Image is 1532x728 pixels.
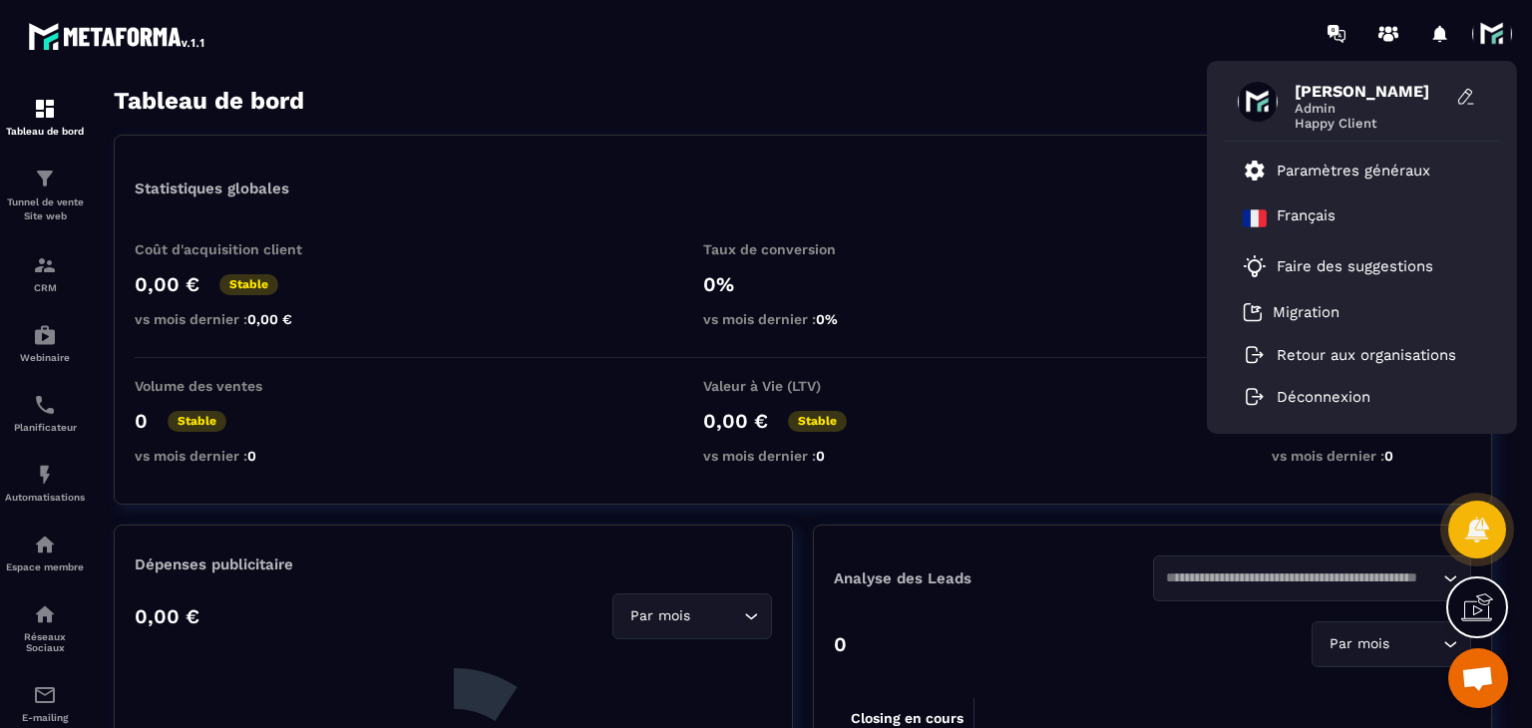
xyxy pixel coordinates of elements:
p: vs mois dernier : [1272,448,1471,464]
p: Retour aux organisations [1277,346,1456,364]
p: 0,00 € [135,604,199,628]
span: Happy Client [1295,116,1444,131]
p: Automatisations [5,492,85,503]
span: Par mois [625,605,694,627]
tspan: Closing en cours [851,710,963,727]
img: formation [33,167,57,190]
a: automationsautomationsWebinaire [5,308,85,378]
a: automationsautomationsEspace membre [5,518,85,587]
p: E-mailing [5,712,85,723]
p: vs mois dernier : [135,311,334,327]
p: Planificateur [5,422,85,433]
p: vs mois dernier : [703,311,903,327]
img: scheduler [33,393,57,417]
a: formationformationTunnel de vente Site web [5,152,85,238]
p: Dépenses publicitaire [135,555,772,573]
img: logo [28,18,207,54]
a: formationformationCRM [5,238,85,308]
p: Taux de conversion [703,241,903,257]
p: 0,00 € [135,272,199,296]
p: Paramètres généraux [1277,162,1430,180]
a: Paramètres généraux [1243,159,1430,182]
span: Par mois [1325,633,1393,655]
p: 0% [703,272,903,296]
p: Faire des suggestions [1277,257,1433,275]
span: [PERSON_NAME] [1295,82,1444,101]
p: Stable [168,411,226,432]
p: Migration [1273,303,1340,321]
p: Tunnel de vente Site web [5,195,85,223]
span: Admin [1295,101,1444,116]
p: Valeur à Vie (LTV) [703,378,903,394]
p: vs mois dernier : [135,448,334,464]
p: Coût d'acquisition client [135,241,334,257]
p: Réseaux Sociaux [5,631,85,653]
p: Volume des ventes [135,378,334,394]
p: 0 [135,409,148,433]
img: formation [33,97,57,121]
p: Stable [788,411,847,432]
img: formation [33,253,57,277]
span: 0 [1384,448,1393,464]
p: Statistiques globales [135,180,289,197]
input: Search for option [694,605,739,627]
span: 0 [816,448,825,464]
p: Stable [219,274,278,295]
div: Search for option [1312,621,1471,667]
a: Faire des suggestions [1243,254,1456,278]
img: email [33,683,57,707]
p: Analyse des Leads [834,569,1153,587]
img: automations [33,463,57,487]
span: 0 [247,448,256,464]
a: social-networksocial-networkRéseaux Sociaux [5,587,85,668]
a: formationformationTableau de bord [5,82,85,152]
p: 0,00 € [703,409,768,433]
input: Search for option [1393,633,1438,655]
p: 0 [834,632,847,656]
p: Français [1277,206,1336,230]
a: schedulerschedulerPlanificateur [5,378,85,448]
div: Search for option [612,593,772,639]
p: vs mois dernier : [703,448,903,464]
img: social-network [33,602,57,626]
h3: Tableau de bord [114,87,304,115]
input: Search for option [1166,567,1439,589]
div: Search for option [1153,555,1472,601]
a: Migration [1243,302,1340,322]
a: Retour aux organisations [1243,346,1456,364]
a: Ouvrir le chat [1448,648,1508,708]
span: 0,00 € [247,311,292,327]
img: automations [33,323,57,347]
img: automations [33,533,57,556]
p: Tableau de bord [5,126,85,137]
p: Espace membre [5,561,85,572]
p: Webinaire [5,352,85,363]
p: Déconnexion [1277,388,1370,406]
p: CRM [5,282,85,293]
a: automationsautomationsAutomatisations [5,448,85,518]
span: 0% [816,311,838,327]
